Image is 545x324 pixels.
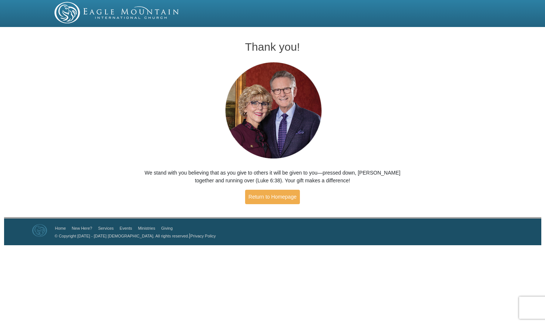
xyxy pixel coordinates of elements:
[54,2,180,23] img: EMIC
[52,232,216,240] p: |
[245,190,300,204] a: Return to Homepage
[140,41,405,53] h1: Thank you!
[190,234,215,238] a: Privacy Policy
[32,224,47,237] img: Eagle Mountain International Church
[138,226,155,230] a: Ministries
[218,60,327,162] img: Pastors George and Terri Pearsons
[72,226,92,230] a: New Here?
[55,234,189,238] a: © Copyright [DATE] - [DATE] [DEMOGRAPHIC_DATA]. All rights reserved.
[140,169,405,185] p: We stand with you believing that as you give to others it will be given to you—pressed down, [PER...
[120,226,132,230] a: Events
[161,226,173,230] a: Giving
[98,226,114,230] a: Services
[55,226,66,230] a: Home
